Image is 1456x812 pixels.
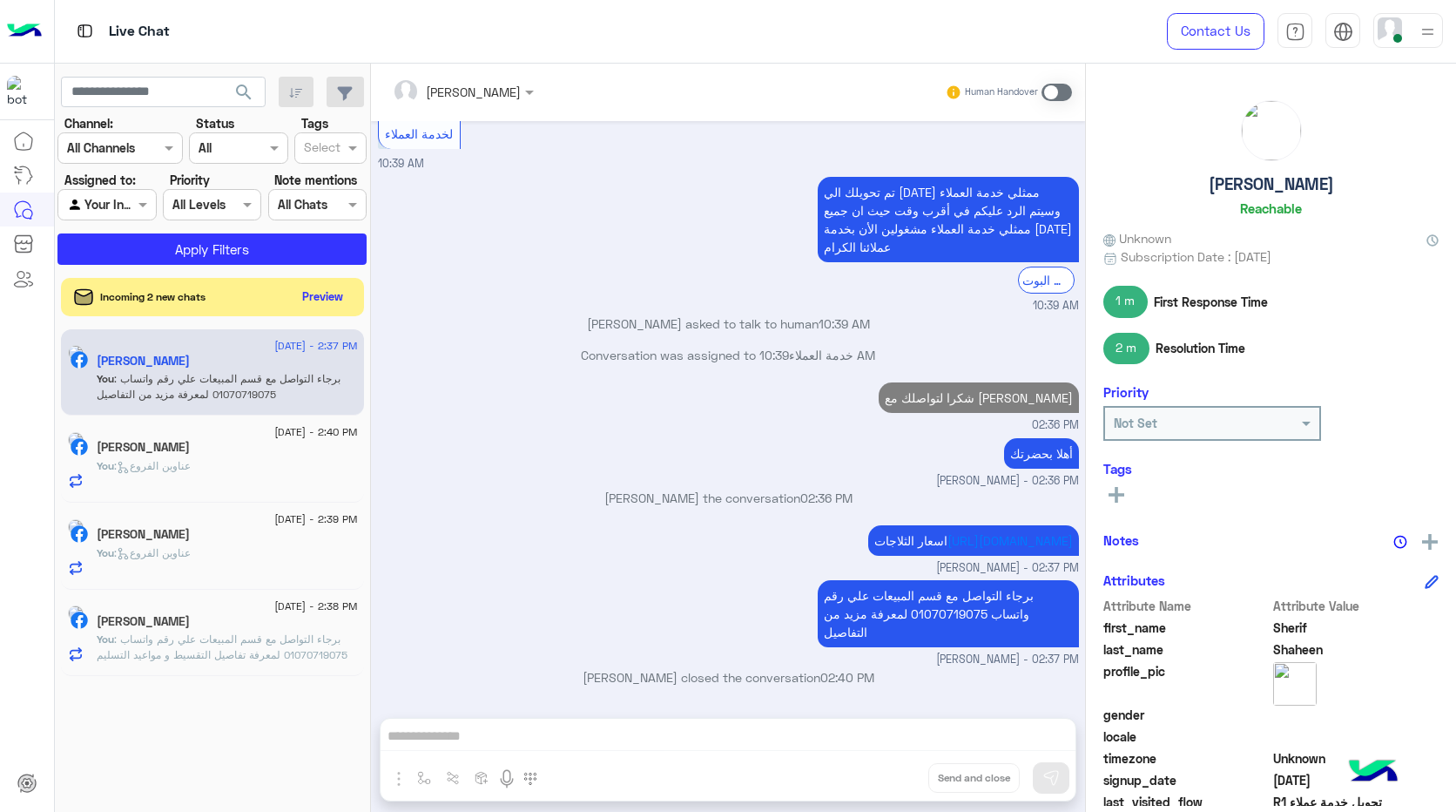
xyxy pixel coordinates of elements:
span: [PERSON_NAME] - 02:37 PM [936,652,1079,668]
img: tab [1285,22,1305,42]
img: 322208621163248 [7,76,38,107]
span: 10:39 AM [378,157,424,170]
h6: Notes [1103,532,1139,548]
span: لخدمة العملاء [385,126,453,141]
img: tab [74,20,96,42]
button: Send and close [928,763,1020,793]
span: last_visited_flow [1103,793,1270,811]
img: Facebook [71,612,88,629]
button: Apply Filters [57,233,367,265]
a: tab [1277,13,1312,50]
span: Unknown [1103,229,1171,247]
p: [PERSON_NAME] closed the conversation [378,668,1079,687]
h5: Tarek Osman [97,440,190,455]
span: Shaheen [1273,640,1439,659]
span: [DATE] - 2:38 PM [274,599,357,614]
span: 10:39 AM [819,316,870,331]
small: Human Handover [965,85,1038,99]
p: 15/8/2025, 10:39 AM [818,177,1079,262]
img: picture [1273,662,1317,706]
label: Status [196,114,234,132]
div: Select [301,138,340,160]
label: Assigned to: [64,171,136,189]
p: 15/8/2025, 2:37 PM [868,525,1079,556]
span: 10:39 AM [759,348,875,362]
span: Unknown [1273,749,1439,768]
label: Note mentions [274,171,357,189]
span: برجاء التواصل مع قسم المبيعات علي رقم واتساب 01070719075 لمعرفة تفاصيل التقسيط و مواعيد التسليم [97,633,347,661]
span: [PERSON_NAME] - 02:36 PM [936,473,1079,490]
h5: [PERSON_NAME] [1209,174,1334,194]
span: first_name [1103,619,1270,637]
span: locale [1103,727,1270,746]
h5: Sherif Shaheen [97,354,190,369]
span: 10:39 AM [1033,298,1079,315]
button: Preview [295,284,351,309]
img: Logo [7,13,42,50]
span: Attribute Value [1273,597,1439,615]
span: : عناوين الفروع [114,459,191,472]
h5: ذكريا يحي [97,527,190,542]
span: 02:40 PM [820,670,874,685]
span: [PERSON_NAME] - 02:37 PM [936,560,1079,577]
span: You [97,633,114,646]
span: تحويل خدمة عملاء R1 [1273,793,1439,811]
span: : عناوين الفروع [114,546,191,559]
p: 15/8/2025, 2:36 PM [879,382,1079,413]
span: برجاء التواصل مع قسم المبيعات علي رقم واتساب 01070719075 لمعرفة مزيد من التفاصيل [97,372,340,401]
span: last_name [1103,640,1270,659]
span: signup_date [1103,771,1270,789]
img: picture [68,606,84,621]
h6: Reachable [1240,200,1302,216]
img: add [1422,534,1438,550]
img: picture [1242,101,1301,160]
span: 02:36 PM [1032,417,1079,434]
p: 15/8/2025, 2:36 PM [1004,438,1079,469]
span: You [97,372,114,385]
span: search [233,82,254,103]
span: [DATE] - 2:39 PM [274,511,357,527]
span: null [1273,706,1439,724]
span: اسعار الثلاجات [874,533,947,548]
img: tab [1333,22,1353,42]
img: Facebook [71,438,88,456]
p: 15/8/2025, 2:37 PM [818,580,1079,647]
p: Conversation was assigned to خدمة العملاء [378,346,1079,364]
p: Live Chat [109,20,170,44]
label: Channel: [64,114,113,132]
span: Attribute Name [1103,597,1270,615]
img: profile [1417,21,1439,43]
span: profile_pic [1103,662,1270,702]
span: You [97,546,114,559]
img: picture [68,519,84,535]
p: [PERSON_NAME] asked to talk to human [378,315,1079,333]
span: 02:36 PM [800,491,853,505]
span: timezone [1103,749,1270,768]
div: الرجوع الى البوت [1018,267,1075,294]
span: 1 m [1103,286,1148,317]
img: userImage [1378,17,1402,42]
label: Priority [170,171,210,189]
img: notes [1393,535,1407,549]
span: Sherif [1273,619,1439,637]
span: [DATE] - 2:37 PM [274,338,357,354]
span: null [1273,727,1439,746]
img: Facebook [71,351,88,369]
span: Incoming 2 new chats [100,289,206,305]
h6: Tags [1103,461,1439,477]
label: Tags [301,114,328,132]
h5: إيمان بالله [97,614,190,629]
span: Resolution Time [1156,339,1245,357]
img: picture [68,432,84,448]
img: hulul-logo.png [1343,742,1404,803]
a: Contact Us [1167,13,1264,50]
button: search [223,77,266,114]
span: 2 m [1103,333,1149,364]
span: First Response Time [1154,293,1268,311]
span: Subscription Date : [DATE] [1121,247,1271,266]
span: [DATE] - 2:40 PM [274,424,357,440]
img: Facebook [71,525,88,543]
a: [URL][DOMAIN_NAME] [947,533,1073,548]
span: 2025-08-15T07:10:10.026Z [1273,771,1439,789]
h6: Attributes [1103,572,1165,588]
